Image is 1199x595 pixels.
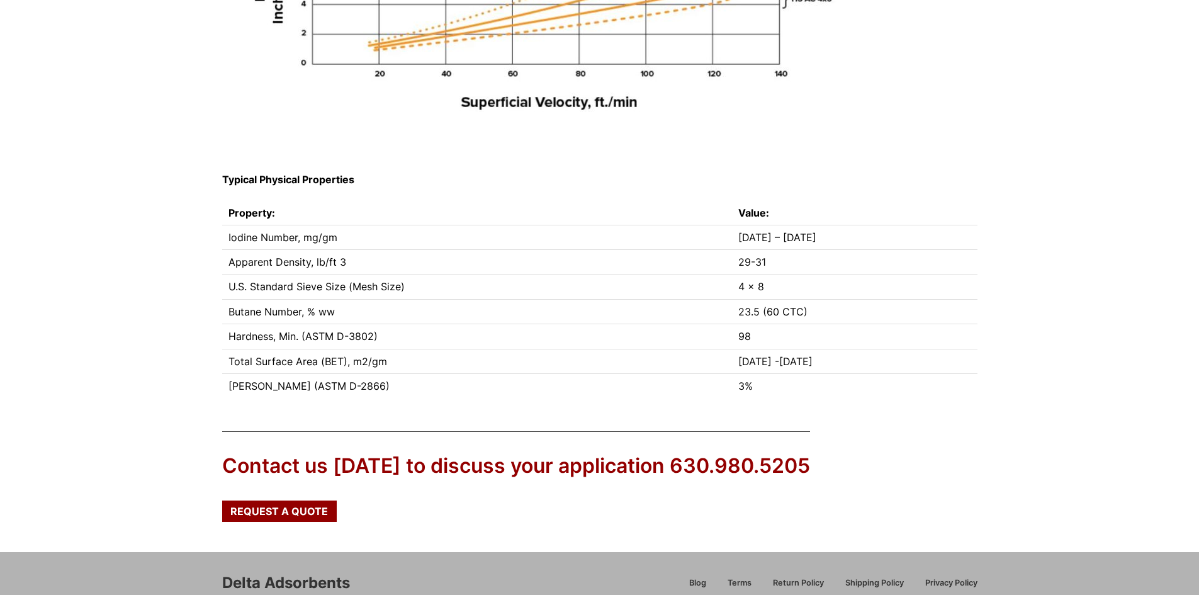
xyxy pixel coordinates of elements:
span: Terms [728,579,751,587]
td: [PERSON_NAME] (ASTM D-2866) [222,373,733,398]
td: [DATE] – [DATE] [732,225,977,249]
td: Iodine Number, mg/gm [222,225,733,249]
span: Shipping Policy [845,579,904,587]
td: Butane Number, % ww [222,299,733,324]
td: U.S. Standard Sieve Size (Mesh Size) [222,275,733,299]
span: Return Policy [773,579,824,587]
td: [DATE] -[DATE] [732,349,977,373]
td: Apparent Density, lb/ft 3 [222,249,733,274]
td: 98 [732,324,977,349]
strong: Typical Physical Properties [222,173,354,186]
td: Total Surface Area (BET), m2/gm [222,349,733,373]
span: Privacy Policy [925,579,977,587]
td: 3% [732,373,977,398]
div: Delta Adsorbents [222,572,350,594]
td: 4 x 8 [732,275,977,299]
strong: Property: [228,207,275,219]
td: Hardness, Min. (ASTM D-3802) [222,324,733,349]
td: 29-31 [732,249,977,274]
a: Request a Quote [222,501,337,522]
div: Contact us [DATE] to discuss your application 630.980.5205 [222,452,810,480]
span: Request a Quote [230,506,328,516]
span: Blog [689,579,706,587]
td: 23.5 (60 CTC) [732,299,977,324]
strong: Value: [738,207,769,219]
